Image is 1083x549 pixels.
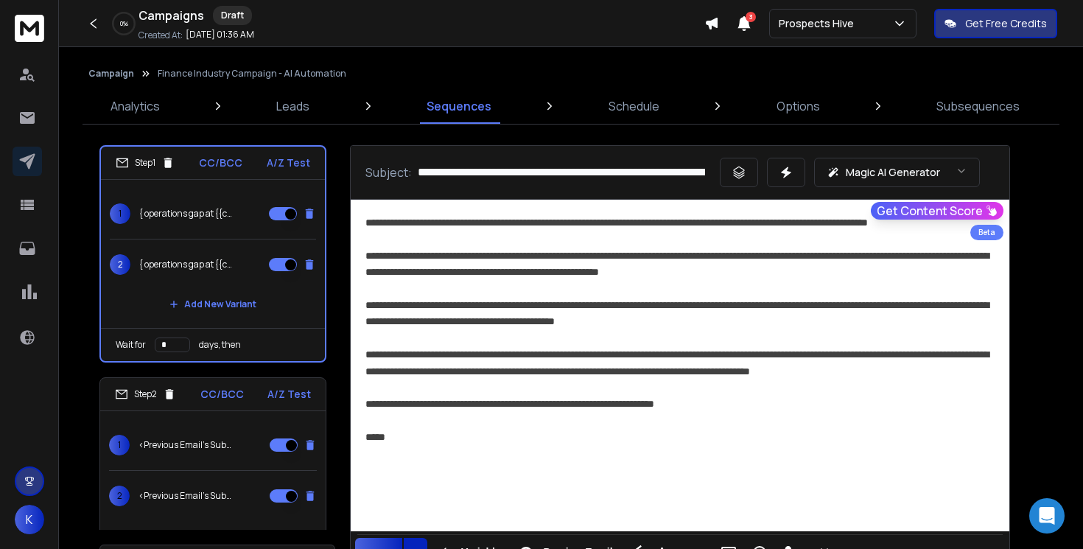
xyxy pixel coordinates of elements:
span: 2 [109,486,130,506]
p: { operations gap at {{companyName}} | how {{companyName}} can free 10+ hours/week |{{firstName}} ... [139,208,234,220]
button: K [15,505,44,534]
p: 0 % [120,19,128,28]
li: Step1CC/BCCA/Z Test1{ operations gap at {{companyName}} | how {{companyName}} can free 10+ hours/... [99,145,326,363]
p: Options [777,97,820,115]
p: Created At: [139,29,183,41]
button: Get Content Score [871,202,1003,220]
p: Magic AI Generator [846,165,940,180]
p: CC/BCC [199,155,242,170]
button: Get Free Credits [934,9,1057,38]
span: 2 [110,254,130,275]
p: Get Free Credits [965,16,1047,31]
p: A/Z Test [267,387,311,402]
p: Schedule [609,97,659,115]
a: Analytics [102,88,169,124]
p: Finance Industry Campaign - AI Automation [158,68,346,80]
p: Prospects Hive [779,16,860,31]
button: Add New Variant [158,290,268,319]
p: Subsequences [936,97,1020,115]
p: CC/BCC [200,387,244,402]
a: Schedule [600,88,668,124]
a: Subsequences [928,88,1028,124]
a: Options [768,88,829,124]
p: [DATE] 01:36 AM [186,29,254,41]
span: 1 [109,435,130,455]
p: Analytics [111,97,160,115]
p: Leads [276,97,309,115]
p: <Previous Email's Subject> [139,490,233,502]
a: Leads [267,88,318,124]
p: days, then [199,339,241,351]
p: <Previous Email's Subject> [139,439,233,451]
button: Magic AI Generator [814,158,980,187]
div: Step 2 [115,388,176,401]
div: Step 1 [116,156,175,169]
div: Draft [213,6,252,25]
div: Beta [970,225,1003,240]
p: Sequences [427,97,491,115]
h1: Campaigns [139,7,204,24]
span: 3 [746,12,756,22]
p: A/Z Test [267,155,310,170]
button: Campaign [88,68,134,80]
div: Open Intercom Messenger [1029,498,1065,534]
p: Subject: [365,164,412,181]
span: 1 [110,203,130,224]
a: Sequences [418,88,500,124]
p: { operations gap at {{companyName}} | how {{companyName}} can free 10+ hours/week | {{firstName}}... [139,259,234,270]
p: Wait for [116,339,146,351]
